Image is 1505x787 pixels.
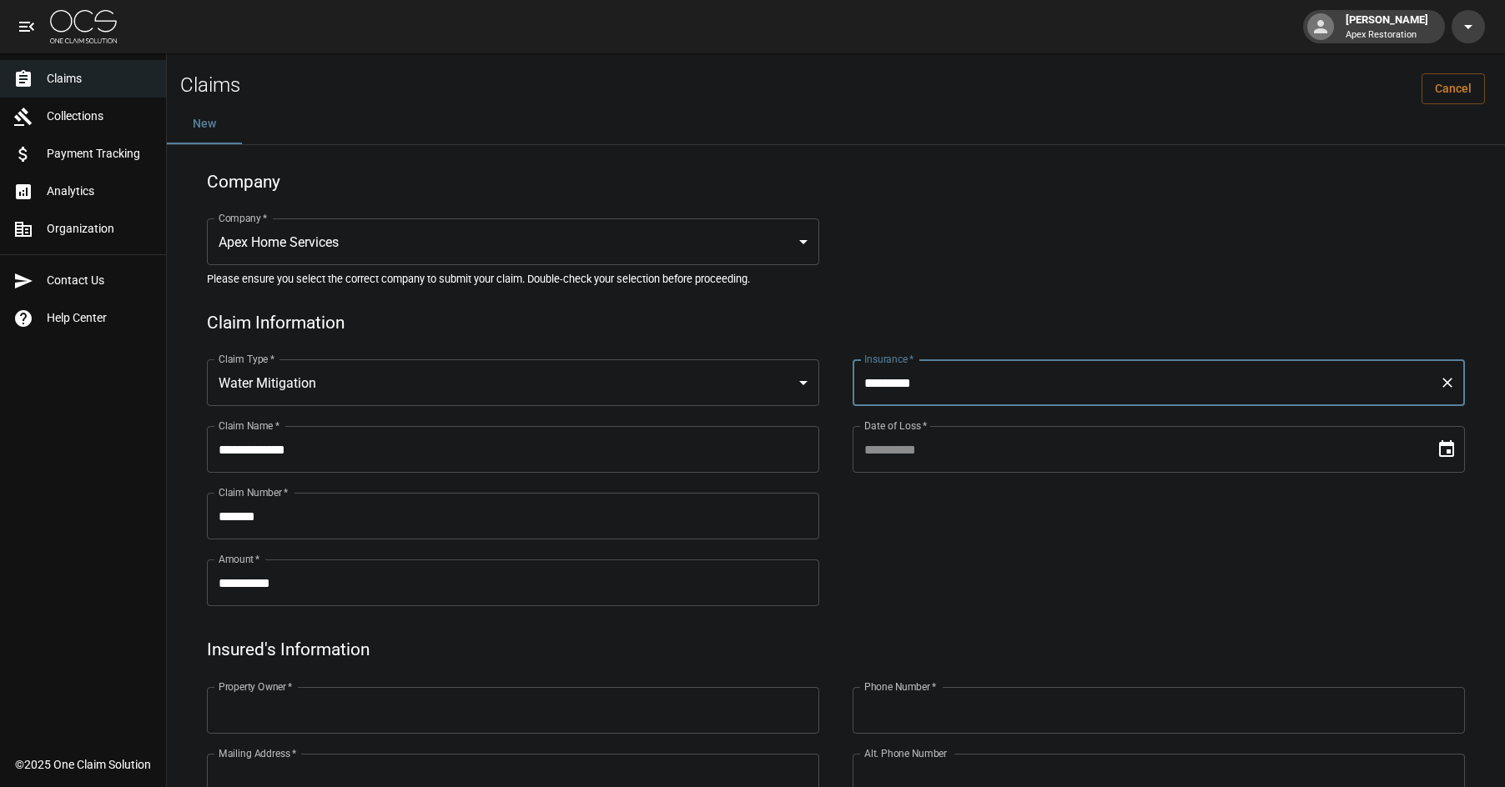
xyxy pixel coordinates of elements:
[47,183,153,200] span: Analytics
[864,352,914,366] label: Insurance
[207,272,1465,286] h5: Please ensure you select the correct company to submit your claim. Double-check your selection be...
[180,73,240,98] h2: Claims
[47,108,153,125] span: Collections
[219,211,268,225] label: Company
[864,419,927,433] label: Date of Loss
[1436,371,1459,394] button: Clear
[219,485,288,499] label: Claim Number
[47,70,153,88] span: Claims
[207,218,819,265] div: Apex Home Services
[167,104,242,144] button: New
[219,419,279,433] label: Claim Name
[47,145,153,163] span: Payment Tracking
[167,104,1505,144] div: dynamic tabs
[47,309,153,327] span: Help Center
[1339,12,1435,42] div: [PERSON_NAME]
[219,679,293,694] label: Property Owner
[47,220,153,238] span: Organization
[1422,73,1485,104] a: Cancel
[47,272,153,289] span: Contact Us
[219,352,274,366] label: Claim Type
[10,10,43,43] button: open drawer
[219,746,296,760] label: Mailing Address
[864,746,947,760] label: Alt. Phone Number
[1430,433,1463,466] button: Choose date
[864,679,936,694] label: Phone Number
[1346,28,1428,43] p: Apex Restoration
[50,10,117,43] img: ocs-logo-white-transparent.png
[15,756,151,773] div: © 2025 One Claim Solution
[207,359,819,406] div: Water Mitigation
[219,552,260,566] label: Amount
